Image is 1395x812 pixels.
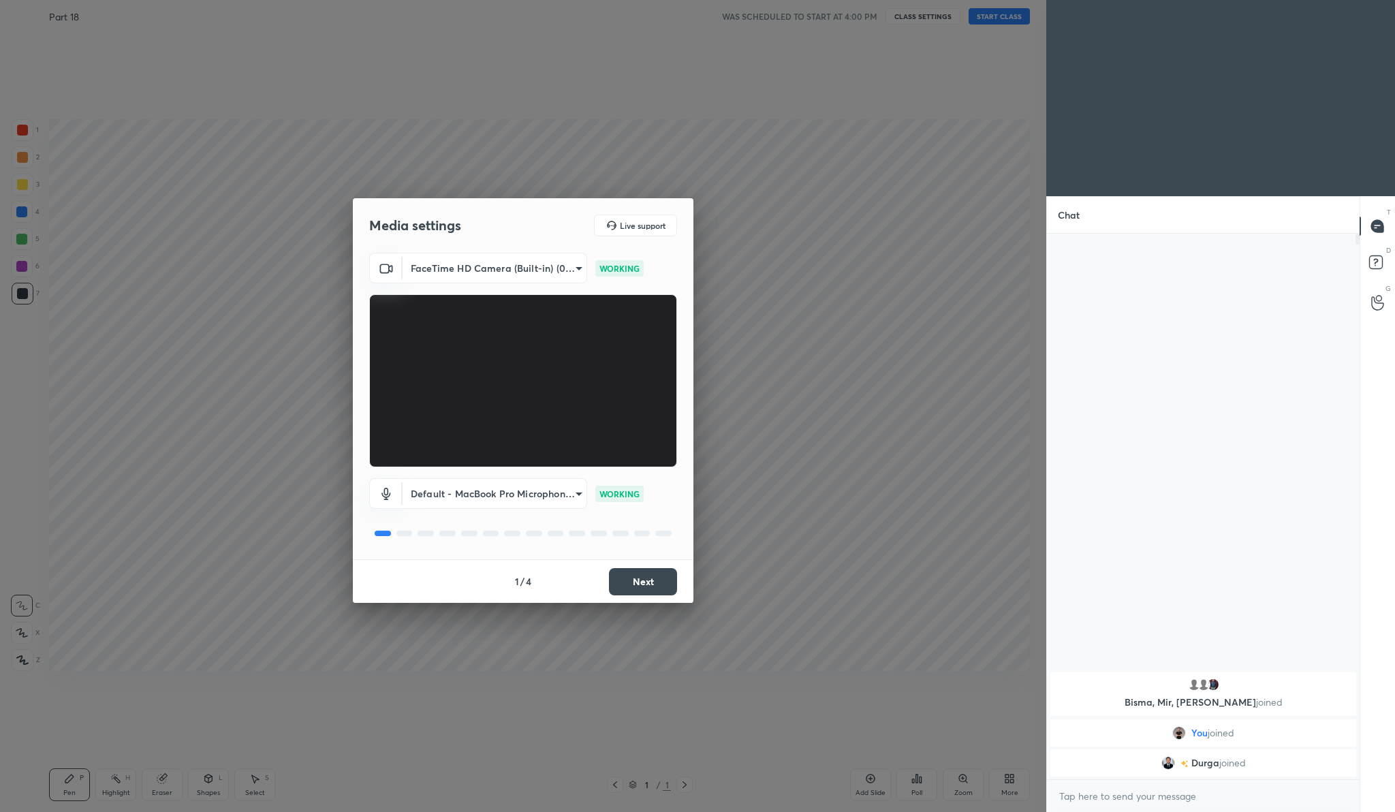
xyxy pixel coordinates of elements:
[599,488,640,500] p: WORKING
[1047,670,1360,779] div: grid
[1256,696,1283,708] span: joined
[609,568,677,595] button: Next
[403,478,587,509] div: FaceTime HD Camera (Built-in) (05ac:8514)
[1385,283,1391,294] p: G
[515,574,519,589] h4: 1
[1206,678,1220,691] img: ab8050b41fe8442bb1f30a5454b4894c.jpg
[403,253,587,283] div: FaceTime HD Camera (Built-in) (05ac:8514)
[1172,726,1186,740] img: 9f6949702e7c485d94fd61f2cce3248e.jpg
[1208,728,1234,738] span: joined
[1047,197,1091,233] p: Chat
[1187,678,1201,691] img: default.png
[620,221,665,230] h5: Live support
[1219,758,1246,768] span: joined
[1191,758,1219,768] span: Durga
[1161,756,1175,770] img: cc87086b95094ed3afa2d1627d93ed69.jpg
[1387,207,1391,217] p: T
[1197,678,1210,691] img: default.png
[1386,245,1391,255] p: D
[1059,697,1348,708] p: Bisma, Mir, [PERSON_NAME]
[520,574,524,589] h4: /
[1180,760,1189,768] img: no-rating-badge.077c3623.svg
[1191,728,1208,738] span: You
[369,217,461,234] h2: Media settings
[599,262,640,275] p: WORKING
[526,574,531,589] h4: 4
